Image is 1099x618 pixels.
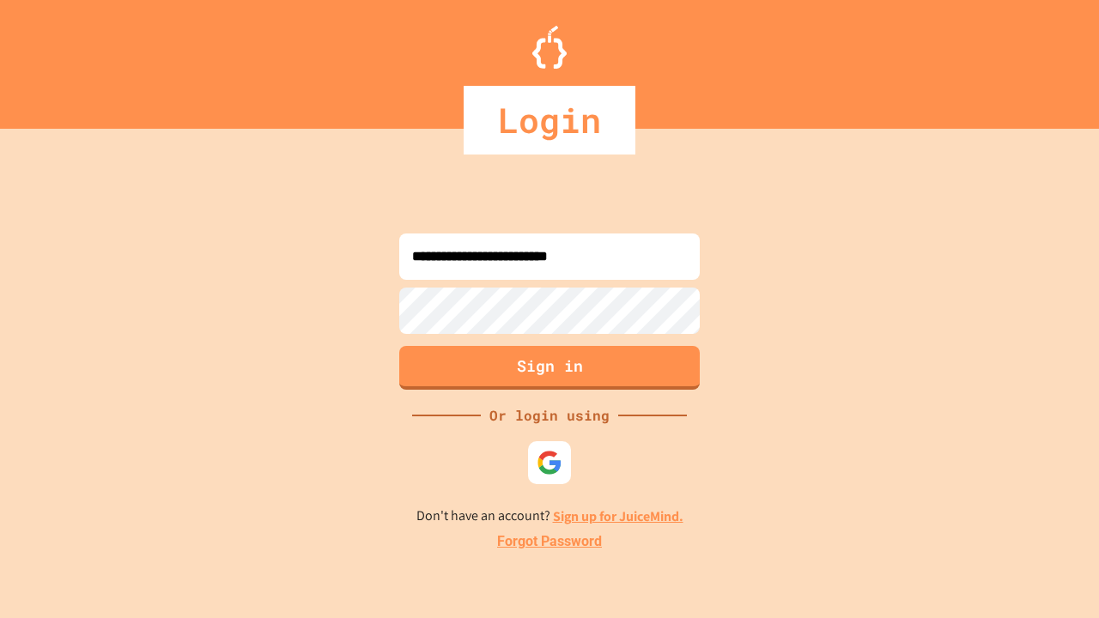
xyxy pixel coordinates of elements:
img: Logo.svg [532,26,567,69]
div: Login [464,86,635,154]
a: Forgot Password [497,531,602,552]
button: Sign in [399,346,700,390]
p: Don't have an account? [416,506,683,527]
a: Sign up for JuiceMind. [553,507,683,525]
div: Or login using [481,405,618,426]
img: google-icon.svg [537,450,562,476]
